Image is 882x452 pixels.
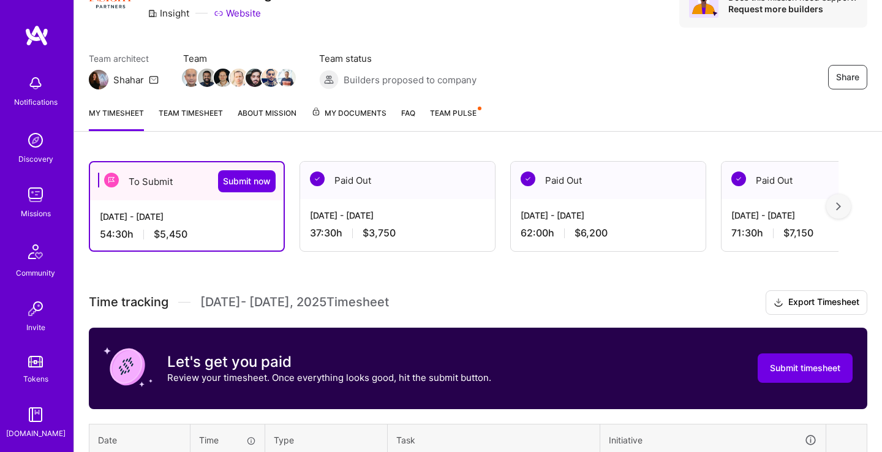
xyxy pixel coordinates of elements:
[247,67,263,88] a: Team Member Avatar
[231,67,247,88] a: Team Member Avatar
[21,237,50,266] img: Community
[311,107,386,120] span: My Documents
[218,170,276,192] button: Submit now
[774,296,783,309] i: icon Download
[183,67,199,88] a: Team Member Avatar
[183,52,295,65] span: Team
[401,107,415,131] a: FAQ
[23,71,48,96] img: bell
[521,227,696,239] div: 62:00 h
[23,402,48,427] img: guide book
[199,434,256,446] div: Time
[149,75,159,85] i: icon Mail
[198,69,216,87] img: Team Member Avatar
[430,107,480,131] a: Team Pulse
[214,7,261,20] a: Website
[575,227,608,239] span: $6,200
[100,228,274,241] div: 54:30 h
[828,65,867,89] button: Share
[310,171,325,186] img: Paid Out
[609,433,817,447] div: Initiative
[263,67,279,88] a: Team Member Avatar
[363,227,396,239] span: $3,750
[731,171,746,186] img: Paid Out
[113,73,144,86] div: Shahar
[159,107,223,131] a: Team timesheet
[770,362,840,374] span: Submit timesheet
[148,7,189,20] div: Insight
[23,183,48,207] img: teamwork
[728,3,858,15] div: Request more builders
[521,209,696,222] div: [DATE] - [DATE]
[167,371,491,384] p: Review your timesheet. Once everything looks good, hit the submit button.
[23,372,48,385] div: Tokens
[836,71,859,83] span: Share
[344,73,477,86] span: Builders proposed to company
[310,209,485,222] div: [DATE] - [DATE]
[430,108,477,118] span: Team Pulse
[100,210,274,223] div: [DATE] - [DATE]
[89,295,168,310] span: Time tracking
[230,69,248,87] img: Team Member Avatar
[89,52,159,65] span: Team architect
[238,107,296,131] a: About Mission
[21,207,51,220] div: Missions
[148,9,157,18] i: icon CompanyGray
[89,107,144,131] a: My timesheet
[104,173,119,187] img: To Submit
[199,67,215,88] a: Team Member Avatar
[319,70,339,89] img: Builders proposed to company
[766,290,867,315] button: Export Timesheet
[6,427,66,440] div: [DOMAIN_NAME]
[16,266,55,279] div: Community
[89,70,108,89] img: Team Architect
[90,162,284,200] div: To Submit
[200,295,389,310] span: [DATE] - [DATE] , 2025 Timesheet
[246,69,264,87] img: Team Member Avatar
[279,67,295,88] a: Team Member Avatar
[167,353,491,371] h3: Let's get you paid
[836,202,841,211] img: right
[104,342,153,391] img: coin
[511,162,706,199] div: Paid Out
[783,227,813,239] span: $7,150
[311,107,386,131] a: My Documents
[277,69,296,87] img: Team Member Avatar
[300,162,495,199] div: Paid Out
[310,227,485,239] div: 37:30 h
[758,353,853,383] button: Submit timesheet
[214,69,232,87] img: Team Member Avatar
[215,67,231,88] a: Team Member Avatar
[23,296,48,321] img: Invite
[23,128,48,153] img: discovery
[182,69,200,87] img: Team Member Avatar
[154,228,187,241] span: $5,450
[262,69,280,87] img: Team Member Avatar
[319,52,477,65] span: Team status
[18,153,53,165] div: Discovery
[28,356,43,367] img: tokens
[521,171,535,186] img: Paid Out
[26,321,45,334] div: Invite
[24,24,49,47] img: logo
[14,96,58,108] div: Notifications
[223,175,271,187] span: Submit now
